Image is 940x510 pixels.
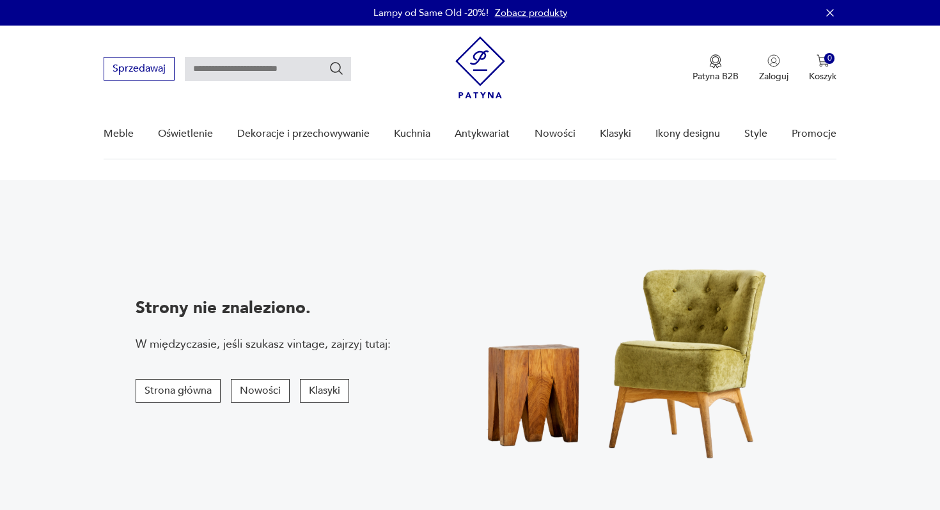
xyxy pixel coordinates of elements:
a: Kuchnia [394,109,430,158]
img: Ikona medalu [709,54,722,68]
button: Nowości [231,379,290,403]
button: Patyna B2B [693,54,739,82]
p: Zaloguj [759,70,788,82]
a: Dekoracje i przechowywanie [237,109,370,158]
a: Klasyki [600,109,631,158]
p: Patyna B2B [693,70,739,82]
p: Lampy od Same Old -20%! [373,6,489,19]
button: Szukaj [329,61,344,76]
a: Sprzedawaj [104,65,175,74]
a: Zobacz produkty [495,6,567,19]
a: Ikony designu [655,109,720,158]
img: Ikona koszyka [817,54,829,67]
a: Style [744,109,767,158]
img: Patyna - sklep z meblami i dekoracjami vintage [455,36,505,98]
a: Oświetlenie [158,109,213,158]
button: Strona główna [136,379,221,403]
a: Nowości [535,109,576,158]
button: Klasyki [300,379,349,403]
div: 0 [824,53,835,64]
img: Fotel [447,221,815,479]
p: W międzyczasie, jeśli szukasz vintage, zajrzyj tutaj: [136,336,391,352]
a: Antykwariat [455,109,510,158]
a: Promocje [792,109,836,158]
a: Meble [104,109,134,158]
button: Sprzedawaj [104,57,175,81]
button: 0Koszyk [809,54,836,82]
p: Koszyk [809,70,836,82]
p: Strony nie znaleziono. [136,297,391,320]
a: Ikona medaluPatyna B2B [693,54,739,82]
img: Ikonka użytkownika [767,54,780,67]
button: Zaloguj [759,54,788,82]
